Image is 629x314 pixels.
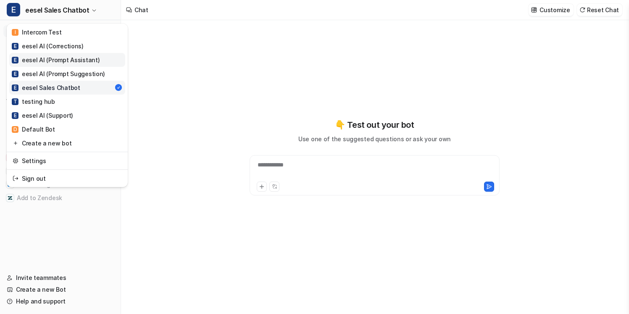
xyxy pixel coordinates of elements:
span: E [7,3,20,16]
div: eesel AI (Support) [12,111,73,120]
div: eesel AI (Prompt Assistant) [12,55,100,64]
span: E [12,71,18,77]
span: E [12,43,18,50]
img: reset [13,174,18,183]
img: reset [13,139,18,148]
a: Create a new bot [9,136,125,150]
span: E [12,57,18,63]
span: D [12,126,18,133]
span: E [12,84,18,91]
div: testing hub [12,97,55,106]
span: eesel Sales Chatbot [25,4,89,16]
div: eesel AI (Prompt Suggestion) [12,69,105,78]
div: eesel Sales Chatbot [12,83,80,92]
a: Sign out [9,172,125,185]
img: reset [13,156,18,165]
span: E [12,112,18,119]
div: Eeesel Sales Chatbot [7,24,128,187]
div: Intercom Test [12,28,61,37]
div: eesel AI (Corrections) [12,42,84,50]
span: I [12,29,18,36]
span: T [12,98,18,105]
a: Settings [9,154,125,168]
div: Default Bot [12,125,55,134]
